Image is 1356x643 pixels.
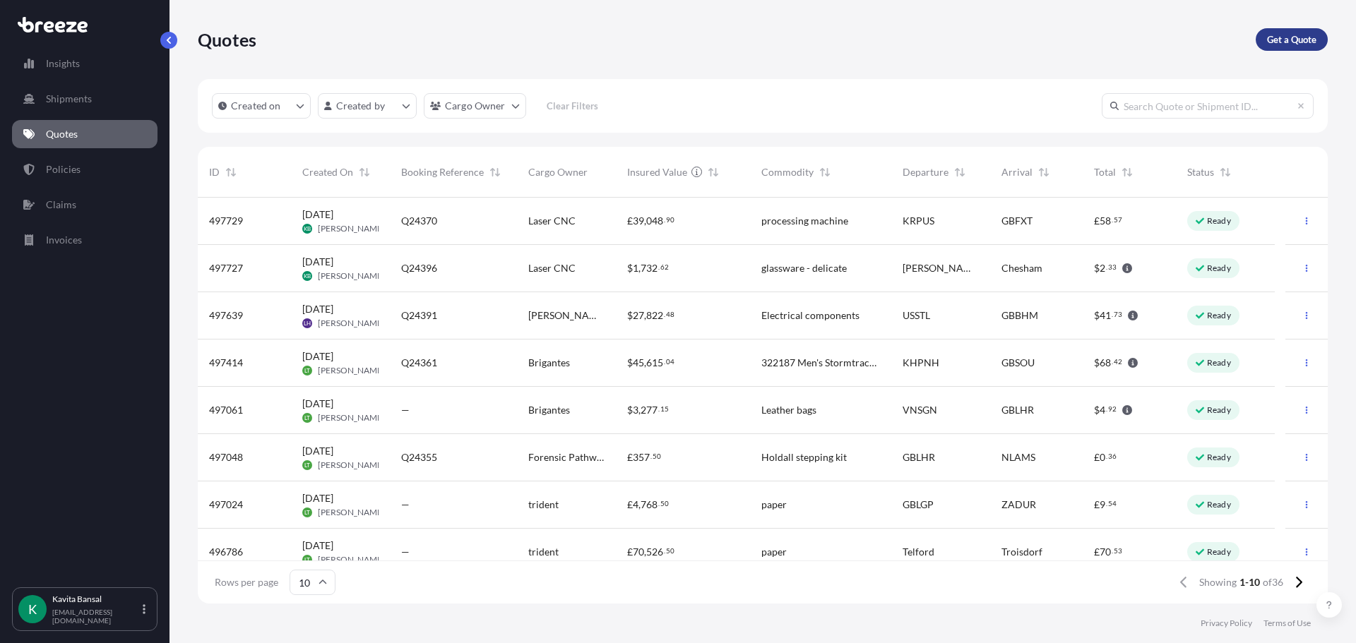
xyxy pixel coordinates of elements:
[12,85,157,113] a: Shipments
[1112,359,1113,364] span: .
[302,539,333,553] span: [DATE]
[212,93,311,119] button: createdOn Filter options
[1001,356,1035,370] span: GBSOU
[302,255,333,269] span: [DATE]
[1112,217,1113,222] span: .
[660,501,669,506] span: 50
[627,311,633,320] span: $
[1100,500,1105,510] span: 9
[633,311,644,320] span: 27
[644,216,646,226] span: ,
[401,545,410,559] span: —
[1001,545,1042,559] span: Troisdorf
[302,349,333,363] span: [DATE]
[903,214,934,228] span: KRPUS
[401,356,437,370] span: Q24361
[46,233,82,247] p: Invoices
[761,356,880,370] span: 322187 Men's Stormtracker Sensor Windbloc Gloves – By weight: 60% Polyester, 40% Goat Leather 322...
[1094,358,1100,368] span: $
[633,547,644,557] span: 70
[198,28,256,51] p: Quotes
[1001,308,1038,323] span: GBBHM
[1114,548,1122,553] span: 53
[304,505,310,519] span: LT
[1102,93,1314,119] input: Search Quote or Shipment ID...
[1106,501,1107,506] span: .
[215,575,278,589] span: Rows per page
[12,226,157,254] a: Invoices
[1207,310,1231,321] p: Ready
[666,312,674,317] span: 48
[633,500,638,510] span: 4
[627,358,633,368] span: $
[633,405,638,415] span: 3
[633,452,650,462] span: 357
[761,498,787,512] span: paper
[528,214,576,228] span: Laser CNC
[1112,312,1113,317] span: .
[903,545,934,559] span: Telford
[664,312,665,317] span: .
[46,127,78,141] p: Quotes
[1001,498,1036,512] span: ZADUR
[304,316,311,330] span: LH
[666,217,674,222] span: 90
[664,359,665,364] span: .
[209,545,243,559] span: 496786
[209,450,243,464] span: 497048
[627,263,633,273] span: $
[641,263,658,273] span: 732
[660,407,669,411] span: 15
[650,454,652,459] span: .
[304,222,311,236] span: KB
[209,214,243,228] span: 497729
[1201,618,1252,629] a: Privacy Policy
[1114,359,1122,364] span: 42
[1100,547,1111,557] span: 70
[1207,546,1231,558] p: Ready
[658,407,660,411] span: .
[528,450,605,464] span: Forensic Pathways
[641,500,658,510] span: 768
[1207,404,1231,416] p: Ready
[1108,265,1117,270] span: 33
[903,498,934,512] span: GBLGP
[302,165,353,179] span: Created On
[951,164,968,181] button: Sort
[209,498,243,512] span: 497024
[12,49,157,78] a: Insights
[1094,311,1100,320] span: $
[903,165,948,179] span: Departure
[658,501,660,506] span: .
[761,214,848,228] span: processing machine
[12,191,157,219] a: Claims
[52,594,140,605] p: Kavita Bansal
[1207,215,1231,227] p: Ready
[318,459,385,471] span: [PERSON_NAME]
[12,155,157,184] a: Policies
[638,500,641,510] span: ,
[209,403,243,417] span: 497061
[1112,548,1113,553] span: .
[528,403,570,417] span: Brigantes
[533,95,612,117] button: Clear Filters
[761,450,847,464] span: Holdall stepping kit
[1114,312,1122,317] span: 73
[401,450,437,464] span: Q24355
[646,547,663,557] span: 526
[1094,263,1100,273] span: $
[231,99,281,113] p: Created on
[1035,164,1052,181] button: Sort
[46,56,80,71] p: Insights
[903,356,939,370] span: KHPNH
[401,165,484,179] span: Booking Reference
[401,261,437,275] span: Q24396
[1263,618,1311,629] a: Terms of Use
[304,458,310,472] span: LT
[1217,164,1234,181] button: Sort
[318,554,385,565] span: [PERSON_NAME]
[445,99,506,113] p: Cargo Owner
[209,356,243,370] span: 497414
[666,548,674,553] span: 50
